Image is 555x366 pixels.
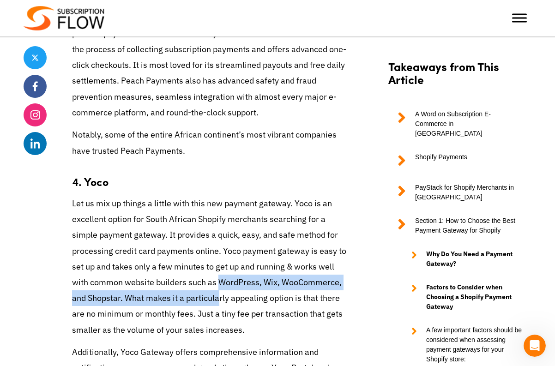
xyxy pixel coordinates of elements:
[388,60,522,96] h2: Takeaways from This Article
[426,249,522,269] strong: Why Do You Need a Payment Gateway?
[524,335,546,357] iframe: Intercom live chat
[388,216,522,235] a: Section 1: How to Choose the Best Payment Gateway for Shopify
[426,282,522,312] strong: Factors to Consider when Choosing a Shopify Payment Gateway
[72,127,351,158] p: Notably, some of the entire African continent’s most vibrant companies have trusted Peach Payments.
[512,14,527,23] button: Toggle Menu
[402,325,522,364] a: A few important factors should be considered when assessing payment gateways for your Shopify store:
[388,109,522,138] a: A Word on Subscription E-Commerce in [GEOGRAPHIC_DATA]
[72,165,351,188] h3: 4. Yoco
[402,249,522,269] a: Why Do You Need a Payment Gateway?
[72,196,351,338] p: Let us mix up things a little with this new payment gateway. Yoco is an excellent option for Sout...
[402,282,522,312] a: Factors to Consider when Choosing a Shopify Payment Gateway
[24,6,104,30] img: Subscriptionflow
[388,183,522,202] a: PayStack for Shopify Merchants in [GEOGRAPHIC_DATA]
[388,152,522,169] a: Shopify Payments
